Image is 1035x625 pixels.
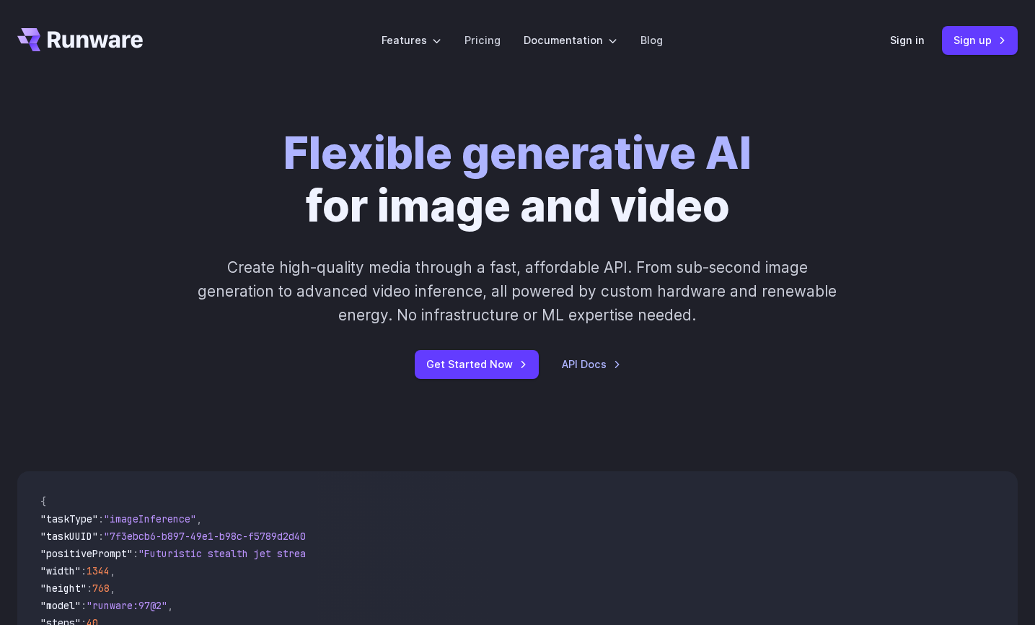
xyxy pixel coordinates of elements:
[524,32,617,48] label: Documentation
[40,530,98,543] span: "taskUUID"
[942,26,1018,54] a: Sign up
[87,582,92,595] span: :
[98,530,104,543] span: :
[98,512,104,525] span: :
[40,495,46,508] span: {
[167,599,173,612] span: ,
[138,547,664,560] span: "Futuristic stealth jet streaking through a neon-lit cityscape with glowing purple exhaust"
[110,582,115,595] span: ,
[40,547,133,560] span: "positivePrompt"
[133,547,138,560] span: :
[87,564,110,577] span: 1344
[890,32,925,48] a: Sign in
[283,126,752,180] strong: Flexible generative AI
[40,564,81,577] span: "width"
[81,564,87,577] span: :
[87,599,167,612] span: "runware:97@2"
[640,32,663,48] a: Blog
[562,356,621,372] a: API Docs
[110,564,115,577] span: ,
[104,512,196,525] span: "imageInference"
[196,512,202,525] span: ,
[81,599,87,612] span: :
[283,127,752,232] h1: for image and video
[40,582,87,595] span: "height"
[104,530,323,543] span: "7f3ebcb6-b897-49e1-b98c-f5789d2d40d7"
[92,582,110,595] span: 768
[198,255,838,328] p: Create high-quality media through a fast, affordable API. From sub-second image generation to adv...
[415,350,539,378] a: Get Started Now
[40,599,81,612] span: "model"
[464,32,501,48] a: Pricing
[382,32,441,48] label: Features
[17,28,143,51] a: Go to /
[40,512,98,525] span: "taskType"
